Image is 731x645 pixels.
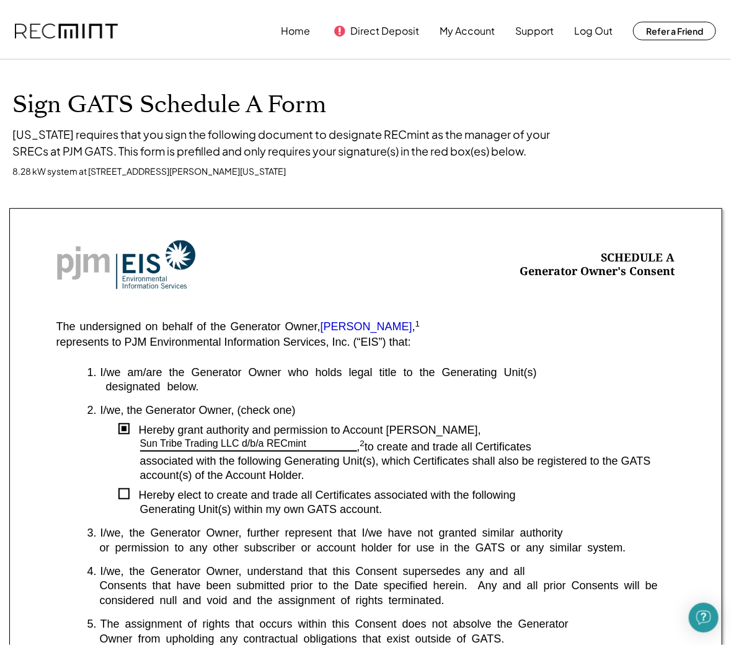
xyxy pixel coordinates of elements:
[87,366,97,380] div: 1.
[357,441,365,454] div: ,
[140,437,307,450] div: Sun Tribe Trading LLC d/b/a RECmint
[100,564,675,579] div: I/we, the Generator Owner, understand that this Consent supersedes any and all
[140,502,675,517] div: Generating Unit(s) within my own GATS account.
[130,423,675,437] div: Hereby grant authority and permission to Account [PERSON_NAME],
[350,19,419,43] button: Direct Deposit
[87,579,675,608] div: Consents that have been submitted prior to the Date specified herein. Any and all prior Consents ...
[87,564,97,579] div: 4.
[12,90,719,120] h1: Sign GATS Schedule A Form
[130,488,675,502] div: Hereby elect to create and trade all Certificates associated with the following
[56,335,411,349] div: represents to PJM Environmental Information Services, Inc. (“EIS”) that:
[56,240,196,290] img: Screenshot%202023-10-20%20at%209.53.17%20AM.png
[140,454,675,483] div: associated with the following Generating Unit(s), which Certificates shall also be registered to ...
[415,319,420,328] sup: 1
[87,380,675,394] div: designated below.
[574,19,613,43] button: Log Out
[520,251,675,279] div: SCHEDULE A Generator Owner's Consent
[87,526,97,540] div: 3.
[12,165,286,178] div: 8.28 kW system at [STREET_ADDRESS][PERSON_NAME][US_STATE]
[87,403,97,418] div: 2.
[689,603,719,633] div: Open Intercom Messenger
[87,541,675,555] div: or permission to any other subscriber or account holder for use in the GATS or any similar system.
[100,617,675,631] div: The assignment of rights that occurs within this Consent does not absolve the Generator
[100,526,675,540] div: I/we, the Generator Owner, further represent that I/we have not granted similar authority
[56,321,420,333] div: The undersigned on behalf of the Generator Owner, ,
[12,126,570,159] div: [US_STATE] requires that you sign the following document to designate RECmint as the manager of y...
[321,320,412,333] font: [PERSON_NAME]
[15,24,118,39] img: recmint-logotype%403x.png
[360,439,365,448] sup: 2
[87,617,97,631] div: 5.
[100,366,675,380] div: I/we am/are the Generator Owner who holds legal title to the Generating Unit(s)
[515,19,554,43] button: Support
[281,19,310,43] button: Home
[440,19,495,43] button: My Account
[365,441,675,454] div: to create and trade all Certificates
[633,22,716,40] button: Refer a Friend
[100,403,675,418] div: I/we, the Generator Owner, (check one)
